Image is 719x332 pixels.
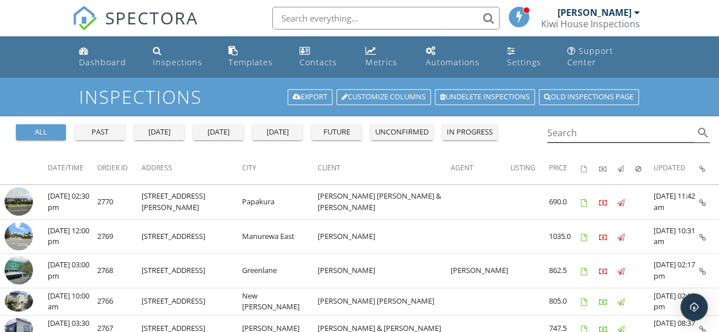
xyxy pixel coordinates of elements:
[502,41,554,73] a: Settings
[451,254,510,288] td: [PERSON_NAME]
[654,185,699,220] td: [DATE] 11:42 am
[105,6,198,30] span: SPECTORA
[549,163,567,173] span: Price
[317,288,451,315] td: [PERSON_NAME] [PERSON_NAME]
[451,163,473,173] span: Agent
[599,153,617,184] th: Paid: Not sorted.
[153,57,202,68] div: Inspections
[654,219,699,254] td: [DATE] 10:31 am
[48,153,97,184] th: Date/Time: Not sorted.
[558,7,631,18] div: [PERSON_NAME]
[426,57,480,68] div: Automations
[371,124,433,140] button: unconfirmed
[97,163,128,173] span: Order ID
[317,219,451,254] td: [PERSON_NAME]
[539,89,639,105] a: Old inspections page
[48,288,97,315] td: [DATE] 10:00 am
[16,124,66,140] button: all
[74,41,139,73] a: Dashboard
[547,124,695,142] input: Search
[336,89,431,105] a: Customize Columns
[20,127,61,138] div: all
[252,124,302,140] button: [DATE]
[447,127,493,138] div: in progress
[617,153,635,184] th: Published: Not sorted.
[581,153,599,184] th: Agreements signed: Not sorted.
[510,153,549,184] th: Listing: Not sorted.
[654,153,699,184] th: Updated: Not sorted.
[288,89,333,105] a: Export
[48,163,84,173] span: Date/Time
[228,57,273,68] div: Templates
[72,6,97,31] img: The Best Home Inspection Software - Spectora
[79,87,639,107] h1: Inspections
[421,41,493,73] a: Automations (Basic)
[317,185,451,220] td: [PERSON_NAME] [PERSON_NAME] & [PERSON_NAME]
[451,153,510,184] th: Agent: Not sorted.
[97,254,142,288] td: 2768
[549,185,581,220] td: 690.0
[699,153,719,184] th: Inspection Details: Not sorted.
[317,153,451,184] th: Client: Not sorted.
[242,254,318,288] td: Greenlane
[295,41,352,73] a: Contacts
[97,288,142,315] td: 2766
[549,153,581,184] th: Price: Not sorted.
[80,127,120,138] div: past
[506,57,541,68] div: Settings
[361,41,412,73] a: Metrics
[365,57,397,68] div: Metrics
[142,288,242,315] td: [STREET_ADDRESS]
[654,254,699,288] td: [DATE] 02:17 pm
[72,15,198,39] a: SPECTORA
[97,153,142,184] th: Order ID: Not sorted.
[510,163,535,173] span: Listing
[48,185,97,220] td: [DATE] 02:30 pm
[300,57,337,68] div: Contacts
[242,163,256,173] span: City
[224,41,286,73] a: Templates
[316,127,357,138] div: future
[549,288,581,315] td: 805.0
[142,219,242,254] td: [STREET_ADDRESS]
[75,124,125,140] button: past
[134,124,184,140] button: [DATE]
[696,126,710,140] i: search
[317,254,451,288] td: [PERSON_NAME]
[654,288,699,315] td: [DATE] 02:13 pm
[97,185,142,220] td: 2770
[142,254,242,288] td: [STREET_ADDRESS]
[257,127,298,138] div: [DATE]
[198,127,239,138] div: [DATE]
[148,41,215,73] a: Inspections
[541,18,640,30] div: Kiwi House Inspections
[680,293,708,321] div: Open Intercom Messenger
[242,153,318,184] th: City: Not sorted.
[5,187,33,216] img: streetview
[5,256,33,284] img: streetview
[317,163,340,173] span: Client
[242,219,318,254] td: Manurewa East
[563,41,645,73] a: Support Center
[79,57,126,68] div: Dashboard
[442,124,497,140] button: in progress
[375,127,429,138] div: unconfirmed
[654,163,685,173] span: Updated
[567,45,613,68] div: Support Center
[48,254,97,288] td: [DATE] 03:00 pm
[142,153,242,184] th: Address: Not sorted.
[635,153,654,184] th: Canceled: Not sorted.
[139,127,180,138] div: [DATE]
[272,7,500,30] input: Search everything...
[5,222,33,250] img: streetview
[48,219,97,254] td: [DATE] 12:00 pm
[242,288,318,315] td: New [PERSON_NAME]
[242,185,318,220] td: Papakura
[549,254,581,288] td: 862.5
[311,124,361,140] button: future
[142,185,242,220] td: [STREET_ADDRESS][PERSON_NAME]
[5,291,33,312] img: 9566575%2Fcover_photos%2FA1EcWXjJl3VbGTQ0c4RZ%2Fsmall.jpg
[97,219,142,254] td: 2769
[435,89,535,105] a: Undelete inspections
[142,163,172,173] span: Address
